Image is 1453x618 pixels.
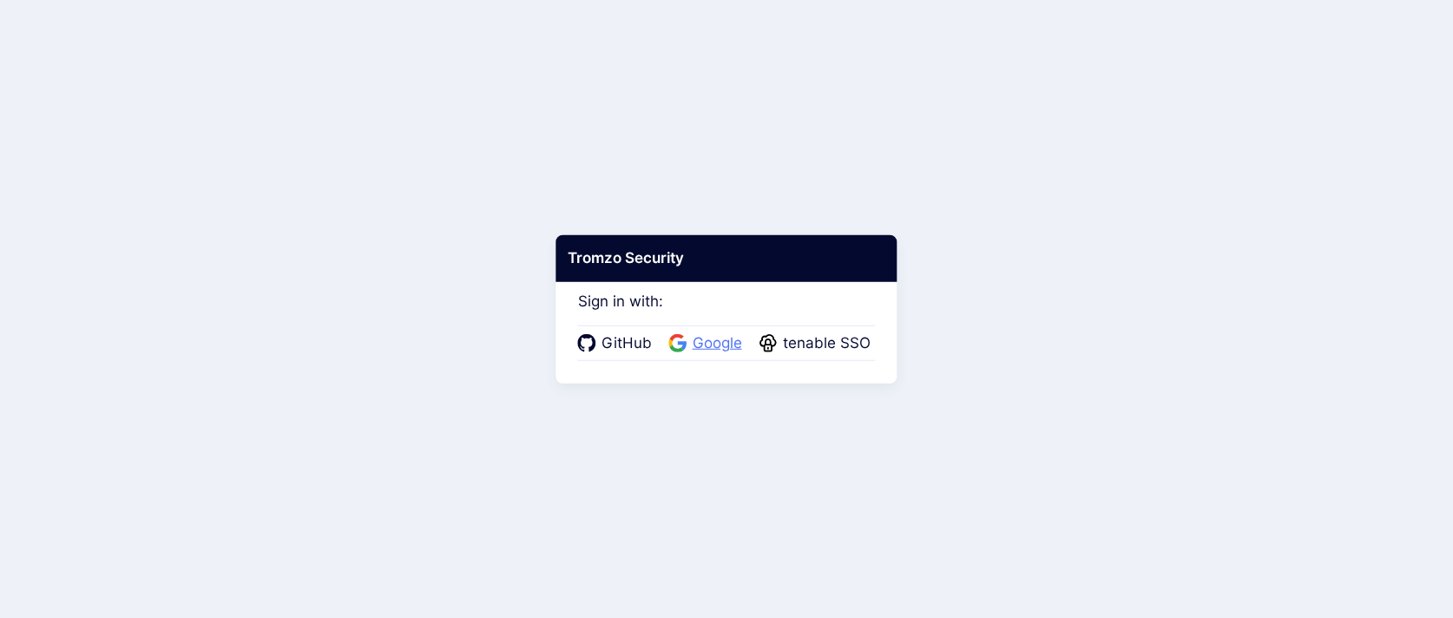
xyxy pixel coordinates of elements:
[556,235,897,282] div: Tromzo Security
[759,332,876,355] a: tenable SSO
[778,332,876,355] span: tenable SSO
[578,332,657,355] a: GitHub
[596,332,657,355] span: GitHub
[687,332,747,355] span: Google
[578,269,876,361] div: Sign in with:
[669,332,747,355] a: Google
